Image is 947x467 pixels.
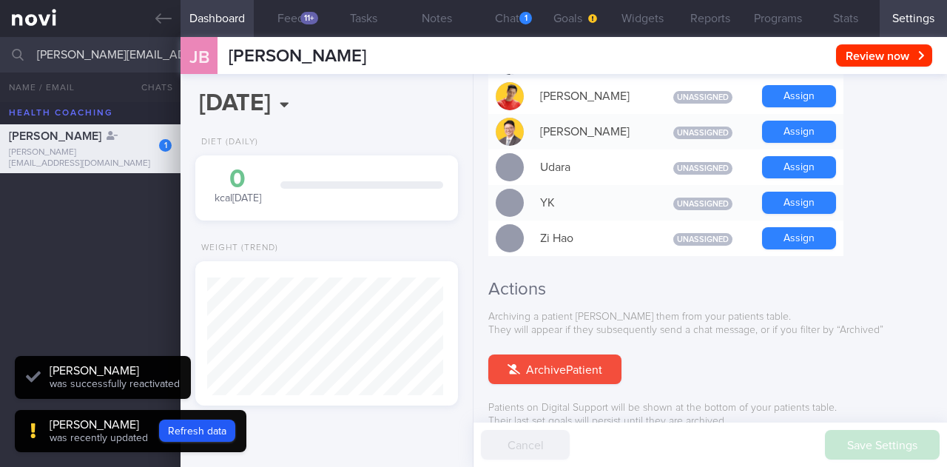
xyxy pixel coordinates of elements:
[673,162,732,175] span: Unassigned
[159,420,235,442] button: Refresh data
[488,311,932,337] p: Archiving a patient [PERSON_NAME] them from your patients table. They will appear if they subsequ...
[50,363,180,378] div: [PERSON_NAME]
[159,139,172,152] div: 1
[229,47,366,65] span: [PERSON_NAME]
[300,12,318,24] div: 11+
[195,243,278,254] div: Weight (Trend)
[762,192,836,214] button: Assign
[762,121,836,143] button: Assign
[210,167,266,192] div: 0
[533,188,651,218] div: YK
[836,44,932,67] button: Review now
[50,379,180,389] span: was successfully reactivated
[172,28,227,85] div: JB
[50,433,148,443] span: was recently updated
[121,73,181,102] button: Chats
[762,227,836,249] button: Assign
[488,402,932,428] p: Patients on Digital Support will be shown at the bottom of your patients table. Their last set go...
[533,224,651,253] div: Zi Hao
[762,85,836,107] button: Assign
[9,130,101,142] span: [PERSON_NAME]
[519,12,532,24] div: 1
[673,233,732,246] span: Unassigned
[673,91,732,104] span: Unassigned
[210,167,266,206] div: kcal [DATE]
[762,156,836,178] button: Assign
[50,417,148,432] div: [PERSON_NAME]
[9,147,172,169] div: [PERSON_NAME][EMAIL_ADDRESS][DOMAIN_NAME]
[488,278,932,300] h2: Actions
[533,81,651,111] div: [PERSON_NAME]
[673,127,732,139] span: Unassigned
[488,355,621,384] button: ArchivePatient
[673,198,732,210] span: Unassigned
[195,137,258,148] div: Diet (Daily)
[533,152,651,182] div: Udara
[533,117,651,147] div: [PERSON_NAME]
